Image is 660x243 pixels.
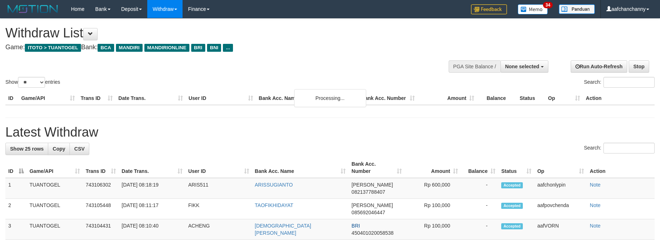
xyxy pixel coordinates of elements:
[255,202,293,208] a: TAOFIKHIDAYAT
[78,92,116,105] th: Trans ID
[185,219,252,240] td: ACHENG
[500,60,548,73] button: None selected
[185,199,252,219] td: FIKK
[83,219,119,240] td: 743104431
[98,44,114,52] span: BCA
[351,182,393,188] span: [PERSON_NAME]
[351,210,385,215] span: Copy 085692046447 to clipboard
[294,89,366,107] div: Processing...
[405,178,461,199] td: Rp 600,000
[603,143,655,153] input: Search:
[534,199,587,219] td: aafpovchenda
[351,202,393,208] span: [PERSON_NAME]
[501,182,523,188] span: Accepted
[27,157,83,178] th: Game/API: activate to sort column ascending
[116,44,143,52] span: MANDIRI
[461,157,498,178] th: Balance: activate to sort column ascending
[18,92,78,105] th: Game/API
[185,178,252,199] td: ARIS511
[10,146,44,152] span: Show 25 rows
[144,44,189,52] span: MANDIRIONLINE
[587,157,655,178] th: Action
[477,92,517,105] th: Balance
[27,219,83,240] td: TUANTOGEL
[27,199,83,219] td: TUANTOGEL
[498,157,534,178] th: Status: activate to sort column ascending
[185,157,252,178] th: User ID: activate to sort column ascending
[534,219,587,240] td: aafVORN
[590,223,601,229] a: Note
[543,2,553,8] span: 34
[53,146,65,152] span: Copy
[629,60,649,73] a: Stop
[501,223,523,229] span: Accepted
[501,203,523,209] span: Accepted
[471,4,507,14] img: Feedback.jpg
[351,223,360,229] span: BRI
[252,157,349,178] th: Bank Acc. Name: activate to sort column ascending
[119,157,185,178] th: Date Trans.: activate to sort column ascending
[256,92,359,105] th: Bank Acc. Name
[405,157,461,178] th: Amount: activate to sort column ascending
[418,92,477,105] th: Amount
[5,178,27,199] td: 1
[534,157,587,178] th: Op: activate to sort column ascending
[461,199,498,219] td: -
[518,4,548,14] img: Button%20Memo.svg
[5,26,433,40] h1: Withdraw List
[603,77,655,88] input: Search:
[5,219,27,240] td: 3
[590,182,601,188] a: Note
[349,157,405,178] th: Bank Acc. Number: activate to sort column ascending
[5,4,60,14] img: MOTION_logo.png
[116,92,186,105] th: Date Trans.
[207,44,221,52] span: BNI
[191,44,205,52] span: BRI
[18,77,45,88] select: Showentries
[74,146,85,152] span: CSV
[5,143,48,155] a: Show 25 rows
[351,230,394,236] span: Copy 450401020058538 to clipboard
[83,199,119,219] td: 743105448
[583,92,655,105] th: Action
[83,178,119,199] td: 743106302
[119,178,185,199] td: [DATE] 08:18:19
[405,199,461,219] td: Rp 100,000
[405,219,461,240] td: Rp 100,000
[358,92,418,105] th: Bank Acc. Number
[517,92,545,105] th: Status
[461,219,498,240] td: -
[590,202,601,208] a: Note
[255,223,311,236] a: [DEMOGRAPHIC_DATA][PERSON_NAME]
[5,199,27,219] td: 2
[5,92,18,105] th: ID
[505,64,539,69] span: None selected
[5,125,655,139] h1: Latest Withdraw
[69,143,89,155] a: CSV
[223,44,233,52] span: ...
[449,60,500,73] div: PGA Site Balance /
[5,77,60,88] label: Show entries
[27,178,83,199] td: TUANTOGEL
[5,44,433,51] h4: Game: Bank:
[48,143,70,155] a: Copy
[584,77,655,88] label: Search:
[351,189,385,195] span: Copy 082137788407 to clipboard
[83,157,119,178] th: Trans ID: activate to sort column ascending
[255,182,293,188] a: ARISSUGIANTO
[571,60,627,73] a: Run Auto-Refresh
[545,92,583,105] th: Op
[534,178,587,199] td: aafchonlypin
[461,178,498,199] td: -
[5,157,27,178] th: ID: activate to sort column descending
[584,143,655,153] label: Search:
[119,199,185,219] td: [DATE] 08:11:17
[186,92,256,105] th: User ID
[25,44,81,52] span: ITOTO > TUANTOGEL
[559,4,595,14] img: panduan.png
[119,219,185,240] td: [DATE] 08:10:40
